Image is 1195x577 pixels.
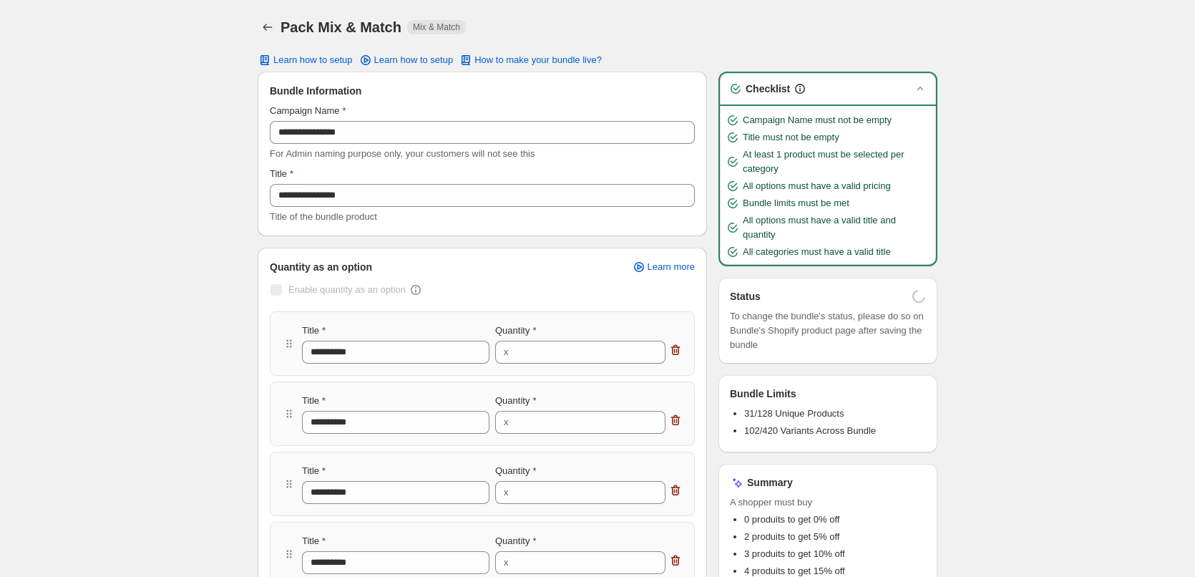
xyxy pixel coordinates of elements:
[504,556,509,570] div: x
[743,179,891,193] span: All options must have a valid pricing
[270,211,377,222] span: Title of the bundle product
[474,54,602,66] span: How to make your bundle live?
[495,464,536,478] label: Quantity
[302,464,326,478] label: Title
[730,387,796,401] h3: Bundle Limits
[743,113,892,127] span: Campaign Name must not be empty
[730,289,761,304] h3: Status
[743,196,849,210] span: Bundle limits must be met
[302,394,326,408] label: Title
[744,425,876,436] span: 102/420 Variants Across Bundle
[743,147,930,176] span: At least 1 product must be selected per category
[302,324,326,338] label: Title
[270,148,535,159] span: For Admin naming purpose only, your customers will not see this
[744,530,926,544] li: 2 produits to get 5% off
[270,167,293,181] label: Title
[504,345,509,359] div: x
[495,394,536,408] label: Quantity
[746,82,790,96] h3: Checklist
[744,513,926,527] li: 0 produits to get 0% off
[288,284,406,295] span: Enable quantity as an option
[495,324,536,338] label: Quantity
[504,415,509,430] div: x
[302,534,326,548] label: Title
[258,17,278,37] button: Back
[281,19,401,36] h1: Pack Mix & Match
[450,50,610,70] button: How to make your bundle live?
[495,534,536,548] label: Quantity
[273,54,353,66] span: Learn how to setup
[249,50,361,70] button: Learn how to setup
[413,21,460,33] span: Mix & Match
[743,130,839,145] span: Title must not be empty
[743,245,891,259] span: All categories must have a valid title
[374,54,454,66] span: Learn how to setup
[270,260,372,274] span: Quantity as an option
[504,485,509,500] div: x
[730,495,926,510] span: A shopper must buy
[270,84,361,98] span: Bundle Information
[350,50,462,70] a: Learn how to setup
[270,104,346,118] label: Campaign Name
[648,261,695,273] span: Learn more
[744,408,844,419] span: 31/128 Unique Products
[623,257,703,277] a: Learn more
[730,309,926,352] span: To change the bundle's status, please do so on Bundle's Shopify product page after saving the bundle
[743,213,930,242] span: All options must have a valid title and quantity
[747,475,793,490] h3: Summary
[744,547,926,561] li: 3 produits to get 10% off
